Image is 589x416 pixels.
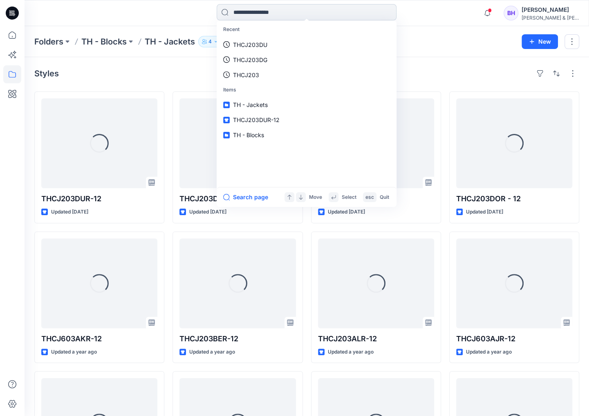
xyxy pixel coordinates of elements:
[218,37,395,52] a: THCJ203DU
[218,112,395,127] a: THCJ203DUR-12
[208,37,212,46] p: 4
[522,5,579,15] div: [PERSON_NAME]
[365,193,374,202] p: esc
[233,131,264,138] span: TH - Blocks
[233,101,268,108] span: TH - Jackets
[233,116,280,123] span: THCJ203DUR-12
[218,67,395,82] a: THCJ203
[223,192,268,202] button: Search page
[233,40,267,49] p: THCJ203DU
[51,348,97,356] p: Updated a year ago
[218,22,395,37] p: Recent
[233,71,259,79] p: THCJ203
[233,56,267,64] p: THCJ203DG
[218,82,395,98] p: Items
[145,36,195,47] p: TH - Jackets
[522,34,558,49] button: New
[309,193,322,202] p: Move
[342,193,356,202] p: Select
[456,333,572,345] p: THCJ603AJR-12
[504,6,518,20] div: BH
[189,208,226,216] p: Updated [DATE]
[51,208,88,216] p: Updated [DATE]
[218,52,395,67] a: THCJ203DG
[218,97,395,112] a: TH - Jackets
[328,208,365,216] p: Updated [DATE]
[41,193,157,205] p: THCJ203DUR-12
[466,348,512,356] p: Updated a year ago
[179,333,296,345] p: THCJ203BER-12
[218,127,395,142] a: TH - Blocks
[522,15,579,21] div: [PERSON_NAME] & [PERSON_NAME]
[466,208,503,216] p: Updated [DATE]
[81,36,127,47] a: TH - Blocks
[318,333,434,345] p: THCJ203ALR-12
[380,193,389,202] p: Quit
[34,69,59,78] h4: Styles
[189,348,235,356] p: Updated a year ago
[198,36,222,47] button: 4
[456,193,572,205] p: THCJ203DOR - 12
[41,333,157,345] p: THCJ603AKR-12
[328,348,374,356] p: Updated a year ago
[34,36,63,47] a: Folders
[179,193,296,205] p: THCJ203DTR-12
